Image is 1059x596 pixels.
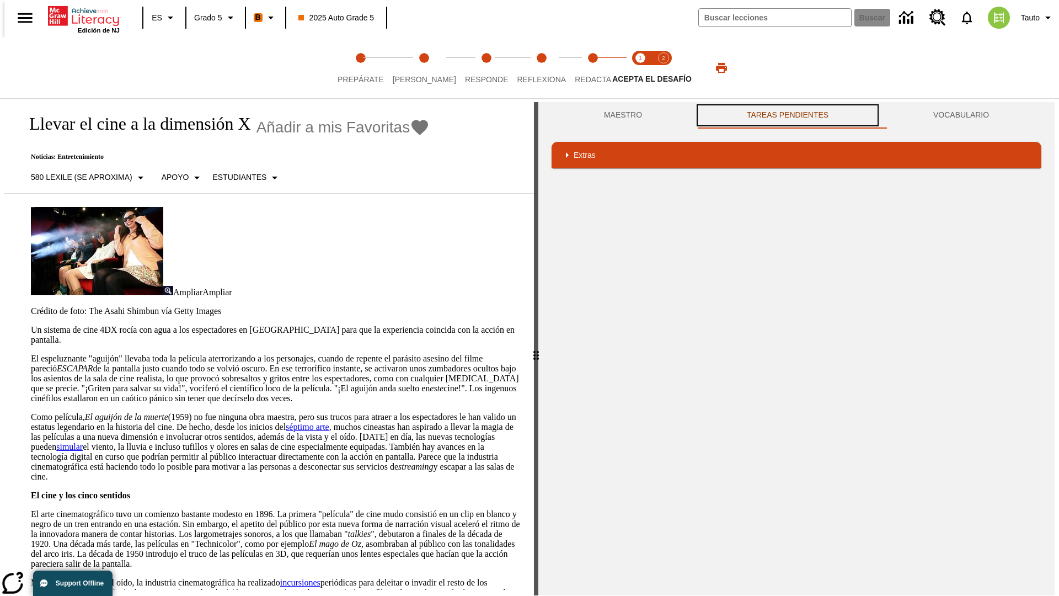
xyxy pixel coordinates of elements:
[173,288,202,297] span: Ampliar
[393,75,456,84] span: [PERSON_NAME]
[26,168,152,188] button: Seleccione Lexile, 580 Lexile (Se aproxima)
[430,384,443,393] em: este
[988,7,1010,29] img: avatar image
[517,75,566,84] span: Reflexiona
[48,4,120,34] div: Portada
[4,102,534,590] div: reading
[162,172,189,183] p: Apoyo
[538,102,1055,595] div: activity
[981,3,1017,32] button: Escoja un nuevo avatar
[639,55,641,61] text: 1
[923,3,953,33] a: Centro de recursos, Se abrirá en una pestaña nueva.
[56,442,83,451] a: simular
[648,38,680,98] button: Acepta el desafío contesta step 2 of 2
[249,8,282,28] button: Boost El color de la clase es anaranjado. Cambiar el color de la clase.
[31,509,521,569] p: El arte cinematográfico tuvo un comienzo bastante modesto en 1896. La primera "película" de cine ...
[31,354,521,403] p: El espeluznante "aguijón" llevaba toda la película aterrorizando a los personajes, cuando de repe...
[1021,12,1040,24] span: Tauto
[33,571,113,596] button: Support Offline
[18,114,251,134] h1: Llevar el cine a la dimensión X
[881,102,1041,129] button: VOCABULARIO
[694,102,881,129] button: TAREAS PENDIENTES
[953,3,981,32] a: Notificaciones
[31,412,521,482] p: Como película, (1959) no fue ninguna obra maestra, pero sus trucos para atraer a los espectadores...
[286,422,329,432] a: séptimo arte
[612,74,692,83] span: ACEPTA EL DESAFÍO
[208,168,286,188] button: Seleccionar estudiante
[384,38,465,98] button: Lee step 2 of 5
[298,12,375,24] span: 2025 Auto Grade 5
[699,9,851,26] input: Buscar campo
[348,529,371,539] em: talkies
[57,364,93,373] em: ESCAPAR
[552,142,1041,168] div: Extras
[256,119,410,136] span: Añadir a mis Favoritas
[574,150,596,161] p: Extras
[566,38,620,98] button: Redacta step 5 of 5
[31,207,163,295] img: El panel situado frente a los asientos rocía con agua nebulizada al feliz público en un cine equi...
[575,75,611,84] span: Redacta
[255,10,261,24] span: B
[9,2,41,34] button: Abrir el menú lateral
[704,58,739,78] button: Imprimir
[456,38,517,98] button: Responde step 3 of 5
[31,306,521,316] p: Crédito de foto: The Asahi Shimbun vía Getty Images
[256,118,430,137] button: Añadir a mis Favoritas - Llevar el cine a la dimensión X
[465,75,509,84] span: Responde
[892,3,923,33] a: Centro de información
[338,75,384,84] span: Prepárate
[309,539,361,549] em: El mago de Oz
[56,579,104,587] span: Support Offline
[31,491,130,500] strong: El cine y los cinco sentidos
[31,325,521,345] p: Un sistema de cine 4DX rocía con agua a los espectadores en [GEOGRAPHIC_DATA] para que la experie...
[190,8,242,28] button: Grado: Grado 5, Elige un grado
[280,578,320,587] a: incursiones
[398,462,433,471] em: streaming
[552,102,694,129] button: Maestro
[534,102,538,595] div: Pulsa la tecla de intro o la barra espaciadora y luego presiona las flechas de derecha e izquierd...
[329,38,393,98] button: Prepárate step 1 of 5
[202,288,232,297] span: Ampliar
[163,286,173,295] img: Ampliar
[212,172,266,183] p: Estudiantes
[508,38,575,98] button: Reflexiona step 4 of 5
[194,12,222,24] span: Grado 5
[1017,8,1059,28] button: Perfil/Configuración
[152,12,162,24] span: ES
[624,38,656,98] button: Acepta el desafío lee step 1 of 2
[552,102,1041,129] div: Instructional Panel Tabs
[662,55,665,61] text: 2
[157,168,208,188] button: Tipo de apoyo, Apoyo
[18,153,430,161] p: Noticias: Entretenimiento
[85,412,168,422] em: El aguijón de la muerte
[31,172,132,183] p: 580 Lexile (Se aproxima)
[147,8,182,28] button: Lenguaje: ES, Selecciona un idioma
[78,27,120,34] span: Edición de NJ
